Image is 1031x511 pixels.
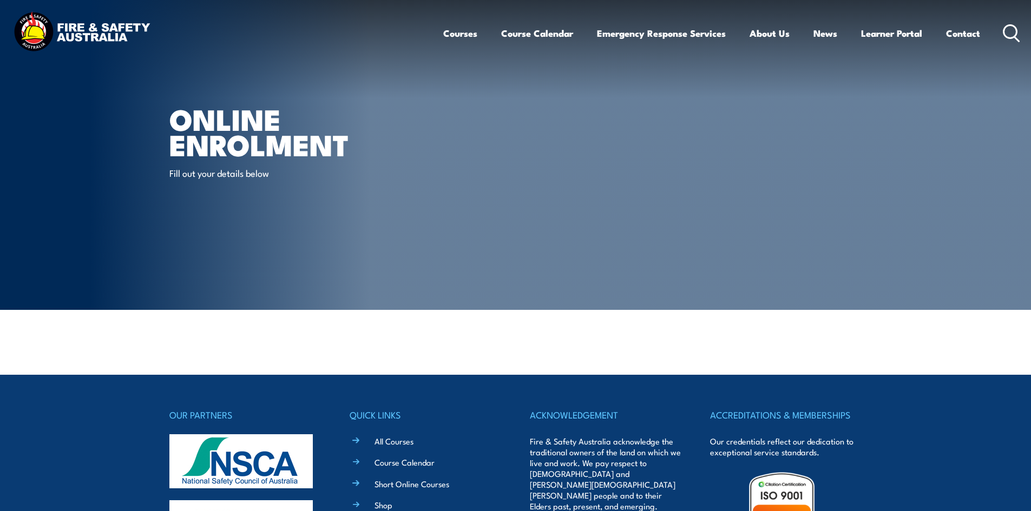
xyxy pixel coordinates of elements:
[169,407,321,422] h4: OUR PARTNERS
[375,456,435,468] a: Course Calendar
[169,434,313,488] img: nsca-logo-footer
[597,19,726,48] a: Emergency Response Services
[375,499,392,510] a: Shop
[169,106,437,156] h1: Online Enrolment
[813,19,837,48] a: News
[350,407,501,422] h4: QUICK LINKS
[501,19,573,48] a: Course Calendar
[530,407,681,422] h4: ACKNOWLEDGEMENT
[750,19,790,48] a: About Us
[443,19,477,48] a: Courses
[375,435,413,447] a: All Courses
[710,407,862,422] h4: ACCREDITATIONS & MEMBERSHIPS
[710,436,862,457] p: Our credentials reflect our dedication to exceptional service standards.
[169,167,367,179] p: Fill out your details below
[861,19,922,48] a: Learner Portal
[946,19,980,48] a: Contact
[375,478,449,489] a: Short Online Courses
